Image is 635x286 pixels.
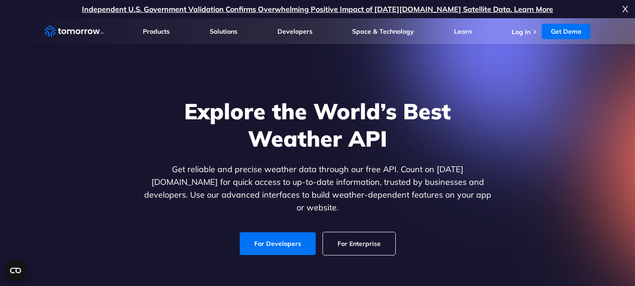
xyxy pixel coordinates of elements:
a: Products [143,27,170,36]
a: Home link [45,25,104,38]
a: For Developers [240,232,316,255]
h1: Explore the World’s Best Weather API [142,97,493,152]
a: Get Demo [542,24,590,39]
a: For Enterprise [323,232,395,255]
a: Independent U.S. Government Validation Confirms Overwhelming Positive Impact of [DATE][DOMAIN_NAM... [82,5,553,14]
a: Log In [512,28,530,36]
a: Space & Technology [352,27,414,36]
a: Learn [454,27,472,36]
p: Get reliable and precise weather data through our free API. Count on [DATE][DOMAIN_NAME] for quic... [142,163,493,214]
a: Developers [277,27,312,36]
button: Open CMP widget [5,260,26,281]
a: Solutions [210,27,237,36]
